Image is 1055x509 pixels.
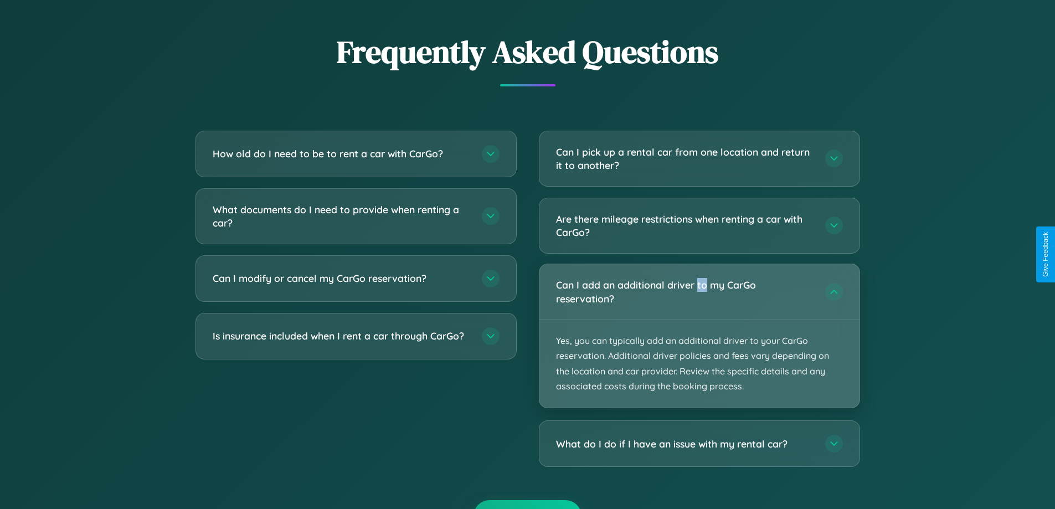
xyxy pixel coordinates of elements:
h3: How old do I need to be to rent a car with CarGo? [213,147,471,161]
h3: Can I modify or cancel my CarGo reservation? [213,271,471,285]
h3: What do I do if I have an issue with my rental car? [556,437,814,451]
h3: What documents do I need to provide when renting a car? [213,203,471,230]
h2: Frequently Asked Questions [195,30,860,73]
h3: Is insurance included when I rent a car through CarGo? [213,329,471,343]
h3: Can I add an additional driver to my CarGo reservation? [556,278,814,305]
div: Give Feedback [1042,232,1049,277]
h3: Are there mileage restrictions when renting a car with CarGo? [556,212,814,239]
p: Yes, you can typically add an additional driver to your CarGo reservation. Additional driver poli... [539,320,860,408]
h3: Can I pick up a rental car from one location and return it to another? [556,145,814,172]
